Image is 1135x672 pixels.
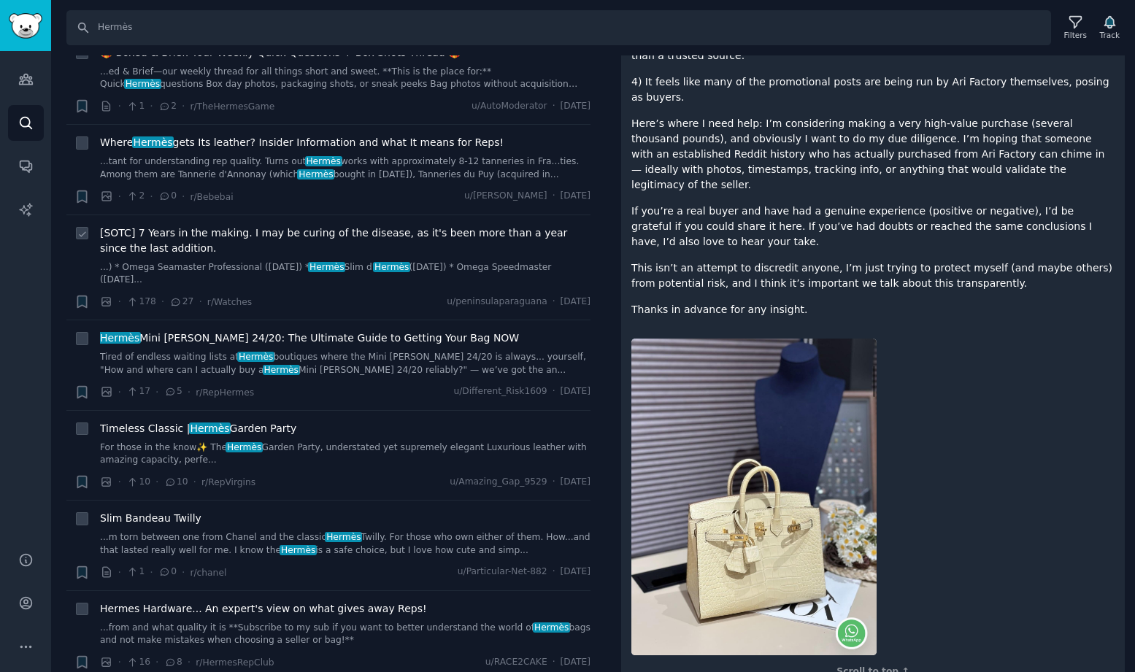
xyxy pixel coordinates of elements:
[100,135,504,150] a: WhereHermèsgets Its leather? Insider Information and what It means for Reps!
[553,296,555,309] span: ·
[164,385,182,398] span: 5
[553,100,555,113] span: ·
[100,331,519,346] a: HermèsMini [PERSON_NAME] 24/20: The Ultimate Guide to Getting Your Bag NOW​
[150,189,153,204] span: ·
[458,565,547,579] span: u/Particular-Net-882
[196,657,274,668] span: r/HermesRepClub
[1095,12,1125,43] button: Track
[161,294,164,309] span: ·
[158,565,177,579] span: 0
[373,262,410,272] span: Hermès
[100,351,590,376] a: Tired of endless waiting lists atHermèsboutiques where the Mini [PERSON_NAME] 24/20 is always... ...
[100,601,427,617] a: Hermes Hardware... An expert's view on what gives away Reps!
[485,656,547,669] span: u/RACE2CAKE
[561,296,590,309] span: [DATE]
[631,204,1115,250] p: If you’re a real buyer and have had a genuine experience (positive or negative), I’d be grateful ...
[158,100,177,113] span: 2
[126,385,150,398] span: 17
[305,156,342,166] span: Hermès
[190,101,274,112] span: r/TheHermesGame
[100,66,590,91] a: ...ed & Brief—our weekly thread for all things short and sweet. **This is the place for:** QuickH...
[118,474,121,490] span: ·
[561,100,590,113] span: [DATE]
[453,385,547,398] span: u/Different_Risk1609
[126,476,150,489] span: 10
[118,565,121,580] span: ·
[150,99,153,114] span: ·
[66,10,1051,45] input: Search Keyword
[100,225,590,256] a: [SOTC] 7 Years in the making. I may be curing of the disease, as it's been more than a year since...
[207,297,252,307] span: r/Watches
[631,339,877,655] img: What’s the deal with Ari Factory? Looking for Legitimate Feedback from Genuine buyers only.
[100,155,590,181] a: ...tant for understanding rep quality. Turns outHermèsworks with approximately 8-12 tanneries in ...
[325,532,362,542] span: Hermès
[155,654,158,670] span: ·
[196,387,254,398] span: r/RepHermes
[308,262,345,272] span: Hermès
[118,294,121,309] span: ·
[118,654,121,670] span: ·
[561,565,590,579] span: [DATE]
[450,476,547,489] span: u/Amazing_Gap_9529
[188,654,191,670] span: ·
[190,192,233,202] span: r/Bebebai
[100,331,519,346] span: Mini [PERSON_NAME] 24/20: The Ultimate Guide to Getting Your Bag NOW​
[237,352,274,362] span: Hermès
[188,385,191,400] span: ·
[155,385,158,400] span: ·
[182,565,185,580] span: ·
[158,190,177,203] span: 0
[182,189,185,204] span: ·
[553,190,555,203] span: ·
[126,656,150,669] span: 16
[99,332,141,344] span: Hermès
[126,100,145,113] span: 1
[189,422,231,434] span: Hermès
[561,385,590,398] span: [DATE]
[118,99,121,114] span: ·
[553,565,555,579] span: ·
[561,190,590,203] span: [DATE]
[124,79,161,89] span: Hermès
[190,568,226,578] span: r/chanel
[155,474,158,490] span: ·
[164,656,182,669] span: 8
[164,476,188,489] span: 10
[553,656,555,669] span: ·
[100,421,296,436] a: Timeless Classic |HermèsGarden Party
[1100,30,1120,40] div: Track
[447,296,547,309] span: u/peninsulaparaguana
[118,189,121,204] span: ·
[280,545,317,555] span: Hermès
[199,294,201,309] span: ·
[126,565,145,579] span: 1
[472,100,547,113] span: u/AutoModerator
[193,474,196,490] span: ·
[118,385,121,400] span: ·
[132,136,174,148] span: Hermès
[150,565,153,580] span: ·
[631,74,1115,105] p: 4) It feels like many of the promotional posts are being run by Ari Factory themselves, posing as...
[126,190,145,203] span: 2
[100,135,504,150] span: Where gets Its leather? Insider Information and what It means for Reps!
[631,116,1115,193] p: Here’s where I need help: I’m considering making a very high-value purchase (several thousand pou...
[297,169,334,179] span: Hermès
[226,442,263,452] span: Hermès
[533,622,570,633] span: Hermès
[100,531,590,557] a: ...m torn between one from Chanel and the classicHermèsTwilly. For those who own either of them. ...
[169,296,193,309] span: 27
[100,421,296,436] span: Timeless Classic | Garden Party
[201,477,255,487] span: r/RepVirgins
[100,261,590,287] a: ...) * Omega Seamaster Professional ([DATE]) *HermèsSlim d'Hermès([DATE]) * Omega Speedmaster ([D...
[100,622,590,647] a: ...from and what quality it is **Subscribe to my sub if you want to better understand the world o...
[182,99,185,114] span: ·
[631,302,1115,317] p: Thanks in advance for any insight.
[561,656,590,669] span: [DATE]
[263,365,300,375] span: Hermès
[100,511,201,526] a: Slim Bandeau Twilly
[1064,30,1087,40] div: Filters
[9,13,42,39] img: GummySearch logo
